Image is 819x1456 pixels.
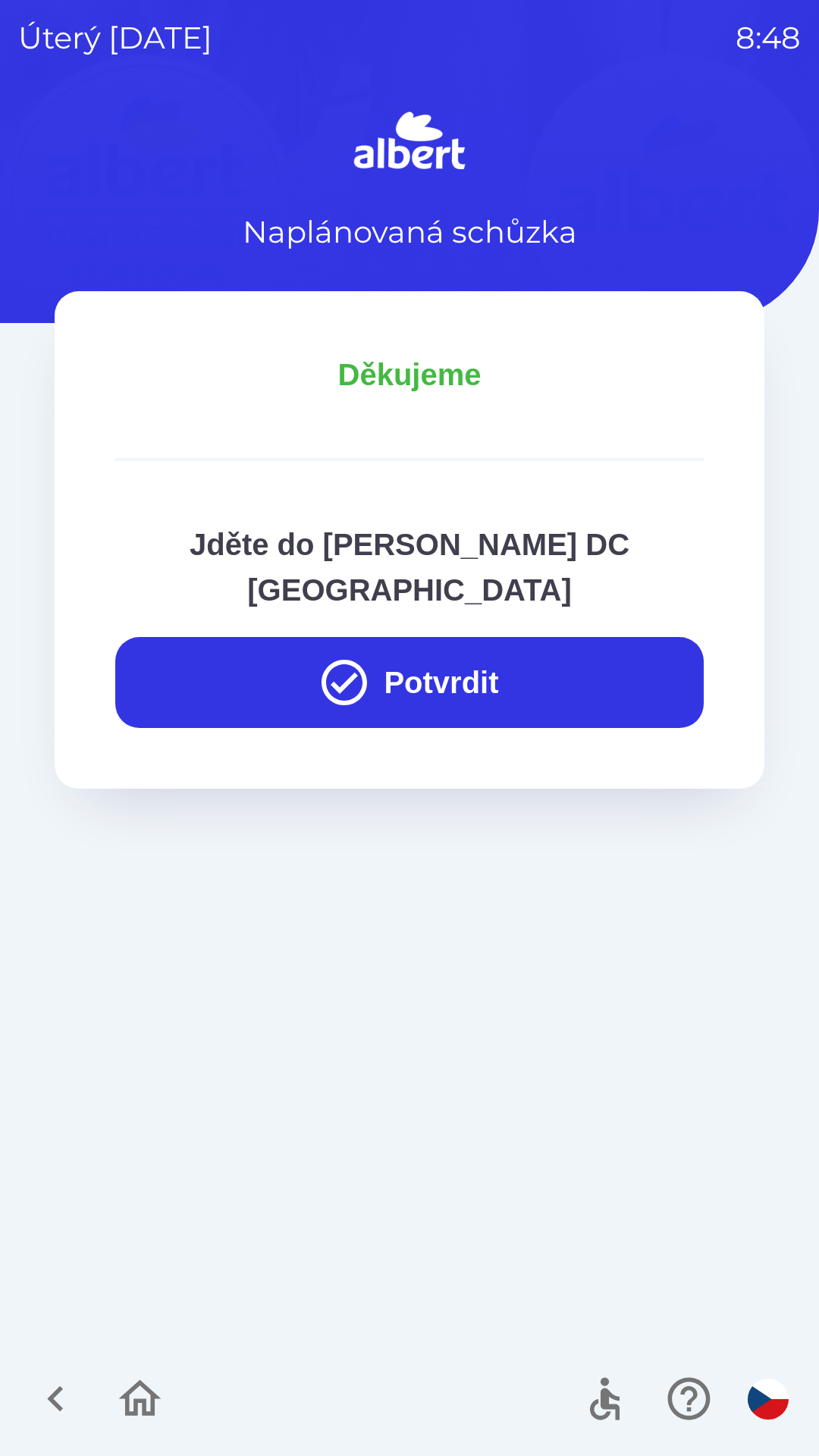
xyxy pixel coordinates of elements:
[748,1379,789,1420] img: cs flag
[115,637,704,728] button: Potvrdit
[18,15,212,61] p: úterý [DATE]
[115,522,704,613] p: Jděte do [PERSON_NAME] DC [GEOGRAPHIC_DATA]
[115,352,704,397] p: Děkujeme
[736,15,801,61] p: 8:48
[55,106,764,179] img: Logo
[243,209,577,255] p: Naplánovaná schůzka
